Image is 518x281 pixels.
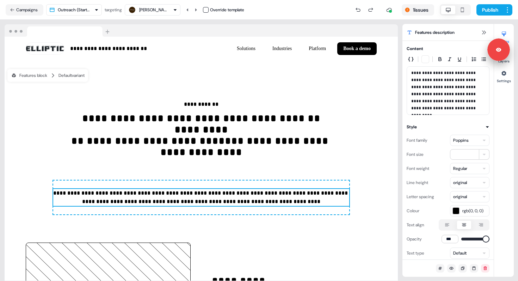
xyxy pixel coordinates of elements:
div: Style [407,123,417,130]
div: Outreach (Starter) [58,6,92,13]
button: 1issues [402,4,434,16]
div: Content [407,45,423,52]
button: Styles [494,28,514,44]
div: Default variant [58,72,85,79]
div: Text type [407,248,424,259]
div: Font size [407,149,424,160]
div: [PERSON_NAME] & Co. [139,6,167,13]
div: Colour [407,205,419,216]
div: targeting [105,6,122,13]
button: rgb(0, 0, 0) [450,205,489,216]
button: Industries [267,42,297,55]
div: Letter spacing [407,191,434,202]
button: [PERSON_NAME] & Co. [125,4,180,16]
button: Book a demo [337,42,377,55]
div: Line height [407,177,428,188]
div: Opacity [407,233,422,245]
div: original [453,193,467,200]
img: Browser topbar [5,24,113,37]
div: Override template [210,6,244,13]
div: Poppins [453,137,469,144]
span: rgb(0, 0, 0) [462,207,487,214]
button: Campaigns [6,4,43,16]
div: original [453,179,467,186]
button: Publish [476,4,502,16]
button: Solutions [231,42,261,55]
div: Text align [407,219,424,231]
span: Features description [415,29,455,36]
div: Default [453,250,467,257]
button: Poppins [450,135,489,146]
div: Font family [407,135,427,146]
button: Style [407,123,489,130]
div: SolutionsIndustriesPlatformBook a demo [204,42,377,55]
div: Font weight [407,163,429,174]
button: Platform [303,42,332,55]
button: Settings [494,68,514,83]
div: Regular [453,165,467,172]
div: Features block [11,72,47,79]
